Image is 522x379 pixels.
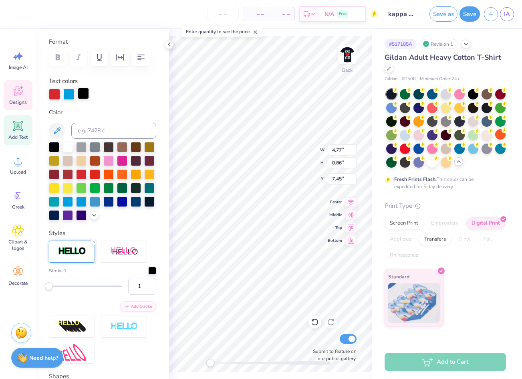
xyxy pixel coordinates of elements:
[339,47,355,63] img: Back
[10,169,26,175] span: Upload
[421,39,458,49] div: Revision 1
[460,6,480,22] button: Save
[248,10,264,18] span: – –
[385,76,397,83] span: Gildan
[504,10,510,19] span: IA
[49,229,65,238] label: Styles
[49,108,156,117] label: Color
[328,199,342,205] span: Center
[382,6,421,22] input: Untitled Design
[328,225,342,231] span: Top
[208,7,239,21] input: – –
[58,344,86,361] img: Free Distort
[385,53,501,62] span: Gildan Adult Heavy Cotton T-Shirt
[29,354,58,362] strong: Need help?
[426,217,464,229] div: Embroidery
[328,237,342,244] span: Bottom
[394,176,437,182] strong: Fresh Prints Flash:
[206,359,214,367] div: Accessibility label
[45,282,53,290] div: Accessibility label
[385,39,417,49] div: # 517185A
[420,76,460,83] span: Minimum Order: 24 +
[324,10,334,18] span: N/A
[110,247,138,257] img: Shadow
[466,217,505,229] div: Digital Print
[120,301,156,312] button: Add Stroke
[49,37,156,47] label: Format
[328,212,342,218] span: Middle
[58,247,86,256] img: Stroke
[8,134,28,140] span: Add Text
[8,280,28,286] span: Decorate
[12,204,24,210] span: Greek
[401,76,416,83] span: # G500
[385,249,423,261] div: Rhinestones
[342,67,353,74] div: Back
[71,123,156,139] input: e.g. 7428 c
[181,26,263,37] div: Enter quantity to see the price.
[339,11,347,17] span: Free
[110,322,138,331] img: Negative Space
[308,348,357,362] label: Submit to feature on our public gallery.
[385,201,506,211] div: Print Type
[388,283,440,323] img: Standard
[419,233,451,245] div: Transfers
[5,239,31,251] span: Clipart & logos
[500,7,514,21] a: IA
[385,217,423,229] div: Screen Print
[385,233,417,245] div: Applique
[388,272,409,281] span: Standard
[49,77,78,86] label: Text colors
[9,99,27,105] span: Designs
[9,64,28,71] span: Image AI
[478,233,497,245] div: Foil
[274,10,290,18] span: – –
[453,233,476,245] div: Vinyl
[58,320,86,333] img: 3D Illusion
[429,6,458,22] button: Save as
[49,267,67,274] label: Stroke 1
[394,176,493,190] div: This color can be expedited for 5 day delivery.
